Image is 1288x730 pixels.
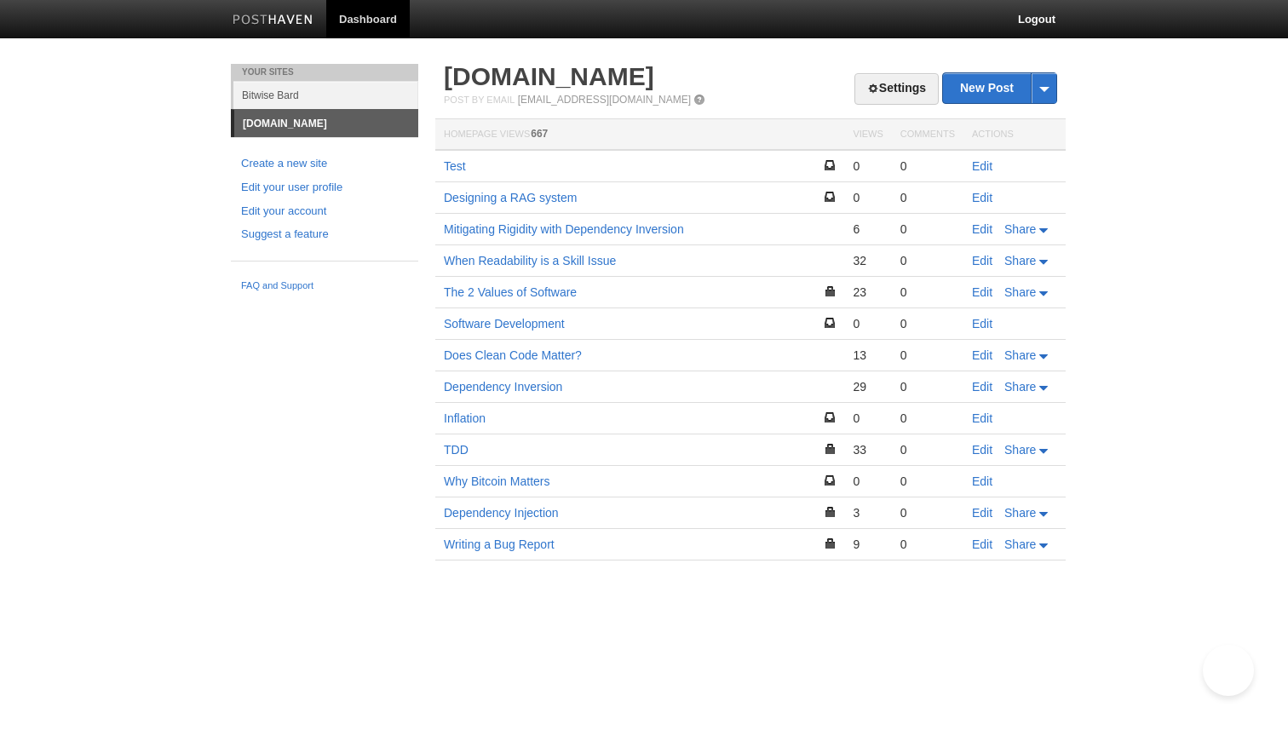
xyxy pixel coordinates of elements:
[1004,285,1036,299] span: Share
[531,128,548,140] span: 667
[444,285,577,299] a: The 2 Values of Software
[853,379,883,394] div: 29
[900,379,955,394] div: 0
[1203,645,1254,696] iframe: Help Scout Beacon - Open
[444,506,559,520] a: Dependency Injection
[853,348,883,363] div: 13
[972,411,992,425] a: Edit
[233,14,313,27] img: Posthaven-bar
[972,443,992,457] a: Edit
[1004,254,1036,267] span: Share
[900,537,955,552] div: 0
[1004,443,1036,457] span: Share
[444,348,582,362] a: Does Clean Code Matter?
[1004,537,1036,551] span: Share
[853,537,883,552] div: 9
[900,158,955,174] div: 0
[972,348,992,362] a: Edit
[972,222,992,236] a: Edit
[972,506,992,520] a: Edit
[853,474,883,489] div: 0
[972,254,992,267] a: Edit
[853,285,883,300] div: 23
[444,380,562,394] a: Dependency Inversion
[444,254,616,267] a: When Readability is a Skill Issue
[241,279,408,294] a: FAQ and Support
[900,411,955,426] div: 0
[900,348,955,363] div: 0
[241,155,408,173] a: Create a new site
[853,221,883,237] div: 6
[972,191,992,204] a: Edit
[963,119,1066,151] th: Actions
[900,285,955,300] div: 0
[900,442,955,457] div: 0
[972,474,992,488] a: Edit
[1004,380,1036,394] span: Share
[435,119,844,151] th: Homepage Views
[900,190,955,205] div: 0
[233,81,418,109] a: Bitwise Bard
[900,505,955,520] div: 0
[943,73,1056,103] a: New Post
[853,158,883,174] div: 0
[241,179,408,197] a: Edit your user profile
[900,474,955,489] div: 0
[844,119,891,151] th: Views
[972,159,992,173] a: Edit
[854,73,939,105] a: Settings
[444,411,486,425] a: Inflation
[444,222,684,236] a: Mitigating Rigidity with Dependency Inversion
[444,95,515,105] span: Post by Email
[900,316,955,331] div: 0
[853,442,883,457] div: 33
[892,119,963,151] th: Comments
[241,203,408,221] a: Edit your account
[972,285,992,299] a: Edit
[853,316,883,331] div: 0
[1004,348,1036,362] span: Share
[853,505,883,520] div: 3
[972,317,992,331] a: Edit
[853,253,883,268] div: 32
[972,537,992,551] a: Edit
[234,110,418,137] a: [DOMAIN_NAME]
[231,64,418,81] li: Your Sites
[444,62,654,90] a: [DOMAIN_NAME]
[444,474,549,488] a: Why Bitcoin Matters
[444,537,555,551] a: Writing a Bug Report
[444,317,565,331] a: Software Development
[518,94,691,106] a: [EMAIL_ADDRESS][DOMAIN_NAME]
[444,191,577,204] a: Designing a RAG system
[444,443,469,457] a: TDD
[900,221,955,237] div: 0
[853,190,883,205] div: 0
[241,226,408,244] a: Suggest a feature
[900,253,955,268] div: 0
[853,411,883,426] div: 0
[1004,222,1036,236] span: Share
[1004,506,1036,520] span: Share
[972,380,992,394] a: Edit
[444,159,466,173] a: Test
